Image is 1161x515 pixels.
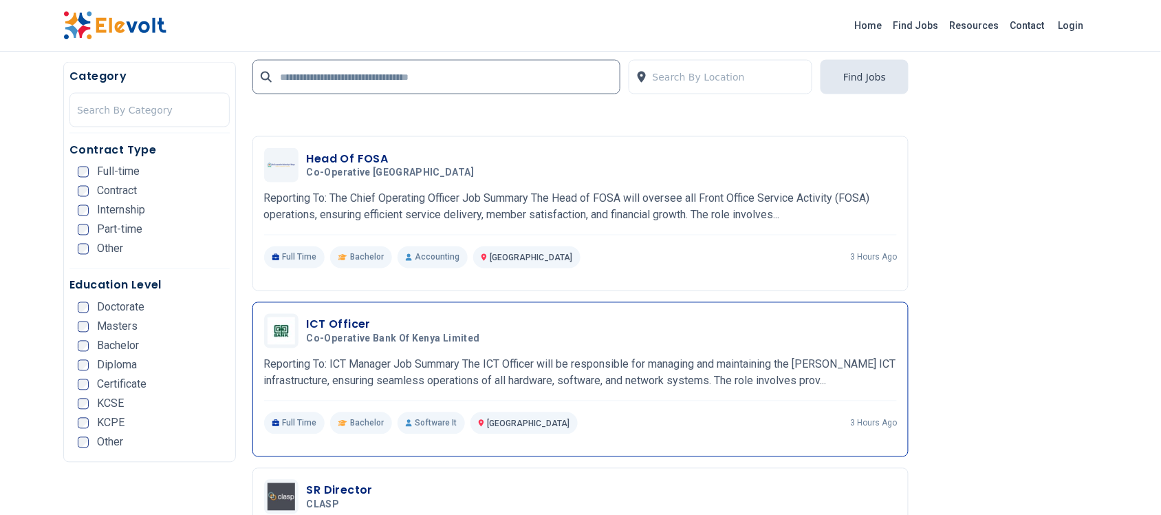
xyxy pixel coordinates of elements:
img: Elevolt [63,11,166,40]
input: KCPE [78,418,89,429]
span: [GEOGRAPHIC_DATA] [487,419,569,429]
span: Bachelor [350,252,384,263]
input: Other [78,244,89,255]
p: Software It [398,412,465,434]
h3: ICT Officer [307,317,486,333]
input: Bachelor [78,341,89,352]
a: Home [849,14,888,36]
input: KCSE [78,399,89,410]
a: Contact [1005,14,1050,36]
h5: Education Level [69,277,230,294]
span: Co-operative Bank of Kenya Limited [307,333,480,346]
button: Find Jobs [821,60,909,94]
span: Masters [97,322,138,333]
span: [GEOGRAPHIC_DATA] [490,253,572,263]
span: Contract [97,186,137,197]
a: Co-operative University of KenyaHead Of FOSACo-operative [GEOGRAPHIC_DATA]Reporting To: The Chief... [264,148,898,269]
p: Reporting To: The Chief Operating Officer Job Summary The Head of FOSA will oversee all Front Off... [264,191,898,224]
span: Co-operative [GEOGRAPHIC_DATA] [307,167,475,180]
p: Reporting To: ICT Manager Job Summary The ICT Officer will be responsible for managing and mainta... [264,357,898,390]
p: Accounting [398,246,468,269]
input: Part-time [78,224,89,235]
img: Co-operative University of Kenya [268,163,295,168]
p: Full Time [264,246,325,269]
p: Full Time [264,412,325,434]
input: Internship [78,205,89,216]
img: CLASP [268,483,295,511]
span: Other [97,244,123,255]
p: 3 hours ago [850,418,897,429]
span: Other [97,437,123,448]
span: Certificate [97,379,147,390]
input: Contract [78,186,89,197]
span: Part-time [97,224,142,235]
input: Masters [78,322,89,333]
h3: SR Director [307,483,373,499]
span: Doctorate [97,302,144,313]
span: Internship [97,205,145,216]
p: 3 hours ago [850,252,897,263]
input: Doctorate [78,302,89,313]
h5: Contract Type [69,142,230,158]
input: Certificate [78,379,89,390]
span: Full-time [97,167,140,178]
a: Resources [944,14,1005,36]
img: Co-operative Bank of Kenya Limited [268,317,295,345]
input: Diploma [78,360,89,371]
input: Full-time [78,167,89,178]
span: Diploma [97,360,137,371]
a: Login [1050,12,1092,39]
h5: Category [69,68,230,85]
a: Find Jobs [888,14,944,36]
h3: Head Of FOSA [307,151,480,167]
span: Bachelor [350,418,384,429]
iframe: Advertisement [925,62,1098,475]
input: Other [78,437,89,448]
a: Co-operative Bank of Kenya LimitedICT OfficerCo-operative Bank of Kenya LimitedReporting To: ICT ... [264,314,898,434]
span: CLASP [307,499,340,512]
span: Bachelor [97,341,139,352]
iframe: Chat Widget [1092,449,1161,515]
span: KCSE [97,399,124,410]
span: KCPE [97,418,124,429]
